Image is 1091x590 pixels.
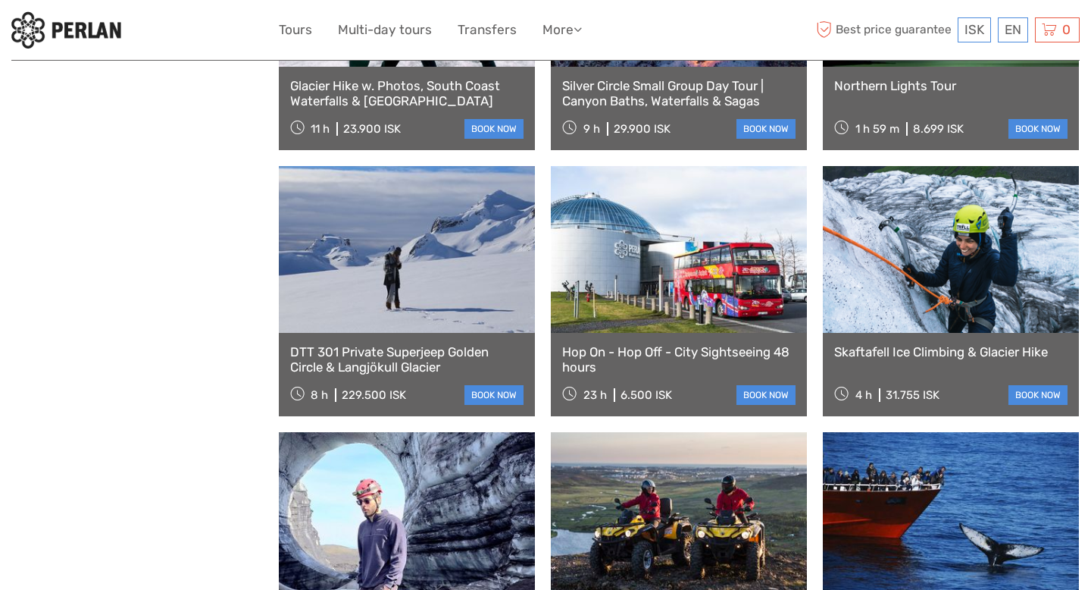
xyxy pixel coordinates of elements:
[343,122,401,136] div: 23.900 ISK
[279,19,312,41] a: Tours
[614,122,671,136] div: 29.900 ISK
[311,388,328,402] span: 8 h
[311,122,330,136] span: 11 h
[1008,119,1068,139] a: book now
[855,388,872,402] span: 4 h
[855,122,899,136] span: 1 h 59 m
[913,122,964,136] div: 8.699 ISK
[1008,385,1068,405] a: book now
[583,122,600,136] span: 9 h
[562,344,796,375] a: Hop On - Hop Off - City Sightseeing 48 hours
[736,385,796,405] a: book now
[583,388,607,402] span: 23 h
[964,22,984,37] span: ISK
[736,119,796,139] a: book now
[834,344,1068,359] a: Skaftafell Ice Climbing & Glacier Hike
[834,78,1068,93] a: Northern Lights Tour
[21,27,171,39] p: We're away right now. Please check back later!
[886,388,939,402] div: 31.755 ISK
[11,11,121,49] img: 288-6a22670a-0f57-43d8-a107-52fbc9b92f2c_logo_small.jpg
[290,344,524,375] a: DTT 301 Private Superjeep Golden Circle & Langjökull Glacier
[464,385,524,405] a: book now
[562,78,796,109] a: Silver Circle Small Group Day Tour | Canyon Baths, Waterfalls & Sagas
[621,388,672,402] div: 6.500 ISK
[1060,22,1073,37] span: 0
[464,119,524,139] a: book now
[338,19,432,41] a: Multi-day tours
[542,19,582,41] a: More
[290,78,524,109] a: Glacier Hike w. Photos, South Coast Waterfalls & [GEOGRAPHIC_DATA]
[998,17,1028,42] div: EN
[342,388,406,402] div: 229.500 ISK
[174,24,192,42] button: Open LiveChat chat widget
[458,19,517,41] a: Transfers
[813,17,955,42] span: Best price guarantee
